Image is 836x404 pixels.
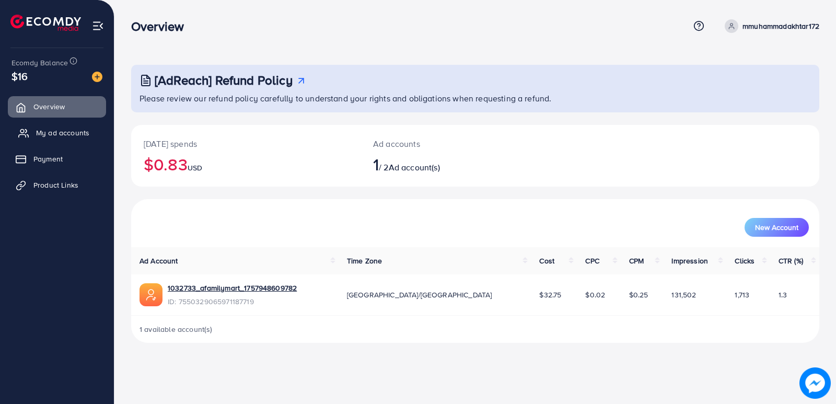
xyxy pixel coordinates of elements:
span: CPC [585,256,599,266]
img: logo [10,15,81,31]
img: menu [92,20,104,32]
span: Overview [33,101,65,112]
p: Please review our refund policy carefully to understand your rights and obligations when requesti... [140,92,813,105]
span: 1.3 [779,290,787,300]
span: 1 available account(s) [140,324,213,334]
span: Cost [539,256,554,266]
span: USD [188,163,202,173]
a: My ad accounts [8,122,106,143]
span: Product Links [33,180,78,190]
span: New Account [755,224,798,231]
p: mmuhammadakhtar172 [742,20,819,32]
span: Clicks [735,256,754,266]
span: Ecomdy Balance [11,57,68,68]
span: CPM [629,256,644,266]
a: Product Links [8,175,106,195]
span: $16 [11,68,28,84]
span: Time Zone [347,256,382,266]
span: 1,713 [735,290,749,300]
h3: Overview [131,19,192,34]
span: CTR (%) [779,256,803,266]
span: Impression [671,256,708,266]
img: ic-ads-acc.e4c84228.svg [140,283,162,306]
p: Ad accounts [373,137,520,150]
span: Ad account(s) [389,161,440,173]
span: 1 [373,152,379,176]
span: 131,502 [671,290,696,300]
p: [DATE] spends [144,137,348,150]
img: image [799,367,831,399]
span: [GEOGRAPHIC_DATA]/[GEOGRAPHIC_DATA] [347,290,492,300]
span: Payment [33,154,63,164]
h2: $0.83 [144,154,348,174]
h3: [AdReach] Refund Policy [155,73,293,88]
h2: / 2 [373,154,520,174]
span: My ad accounts [36,128,89,138]
a: Overview [8,96,106,117]
a: 1032733_afamilymart_1757948609782 [168,283,297,293]
span: ID: 7550329065971187719 [168,296,297,307]
span: Ad Account [140,256,178,266]
img: image [92,72,102,82]
span: $0.02 [585,290,605,300]
button: New Account [745,218,809,237]
span: $0.25 [629,290,648,300]
a: Payment [8,148,106,169]
a: mmuhammadakhtar172 [721,19,819,33]
span: $32.75 [539,290,561,300]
